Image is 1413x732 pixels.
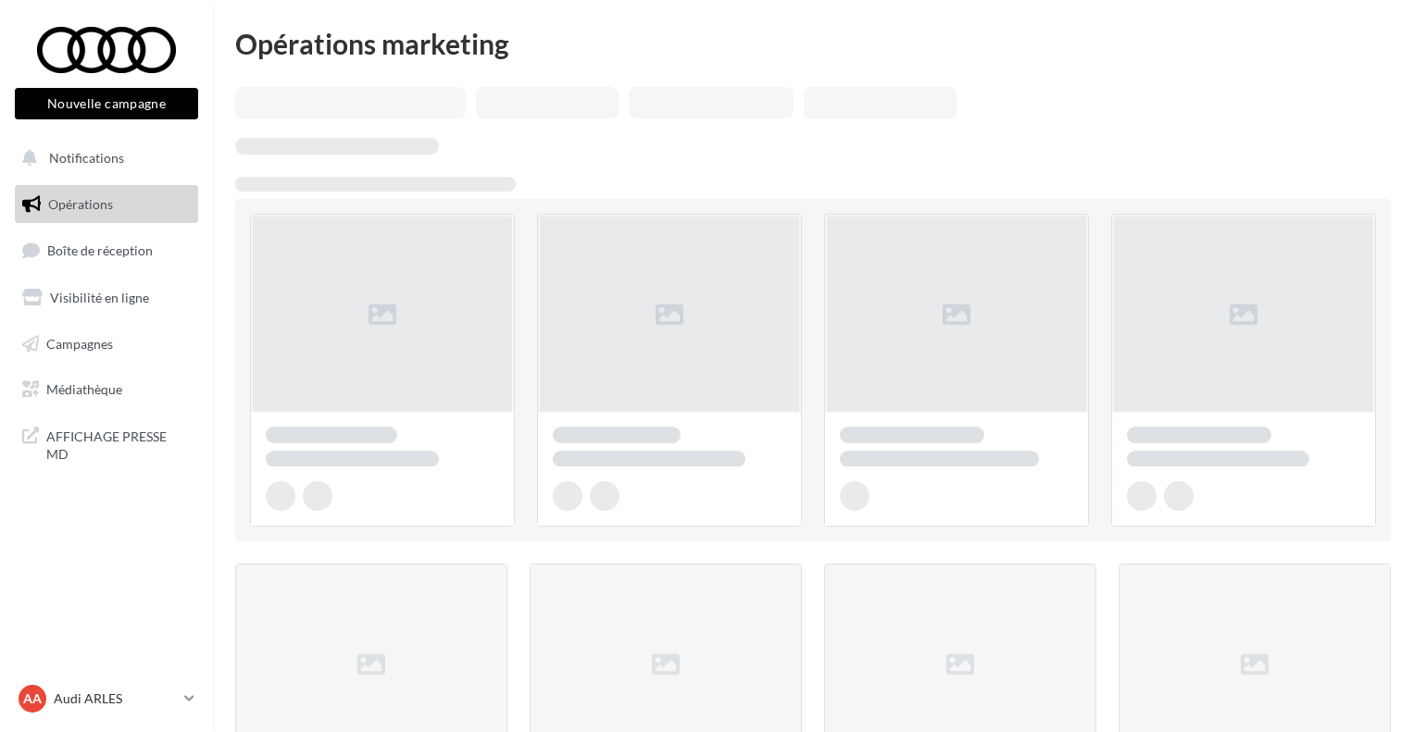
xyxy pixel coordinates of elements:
[11,370,202,409] a: Médiathèque
[46,335,113,351] span: Campagnes
[11,279,202,317] a: Visibilité en ligne
[15,681,198,716] a: AA Audi ARLES
[235,30,1391,57] div: Opérations marketing
[23,689,42,708] span: AA
[15,88,198,119] button: Nouvelle campagne
[11,139,194,178] button: Notifications
[11,325,202,364] a: Campagnes
[54,689,177,708] p: Audi ARLES
[48,196,113,212] span: Opérations
[46,424,191,464] span: AFFICHAGE PRESSE MD
[46,381,122,397] span: Médiathèque
[11,416,202,471] a: AFFICHAGE PRESSE MD
[47,242,153,258] span: Boîte de réception
[11,185,202,224] a: Opérations
[50,290,149,305] span: Visibilité en ligne
[11,230,202,270] a: Boîte de réception
[49,150,124,166] span: Notifications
